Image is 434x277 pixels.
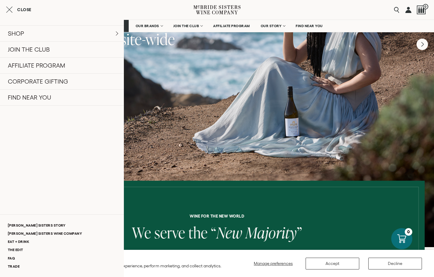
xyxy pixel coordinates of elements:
span: We [132,222,151,243]
span: the [188,222,208,243]
button: Next [417,39,428,50]
span: “ [211,222,216,243]
button: Decline [368,258,422,269]
span: Close [17,8,31,12]
a: OUR STORY [257,20,289,32]
span: 0 [423,4,428,9]
span: OUR BRANDS [136,24,159,28]
a: OUR BRANDS [132,20,166,32]
span: OUR STORY [261,24,282,28]
div: 0 [405,228,412,236]
span: Majority [245,222,297,243]
button: Accept [306,258,359,269]
a: AFFILIATE PROGRAM [209,20,254,32]
a: JOIN THE CLUB [169,20,206,32]
button: Manage preferences [250,258,297,269]
a: FIND NEAR YOU [292,20,327,32]
span: JOIN THE CLUB [173,24,199,28]
span: serve [154,222,185,243]
button: Close cart [6,6,31,13]
span: New [216,222,242,243]
span: AFFILIATE PROGRAM [213,24,250,28]
span: site-wide [121,29,175,49]
span: ” [297,222,302,243]
h6: Wine for the new world [14,214,420,218]
span: Manage preferences [254,261,293,266]
span: FIND NEAR YOU [296,24,323,28]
